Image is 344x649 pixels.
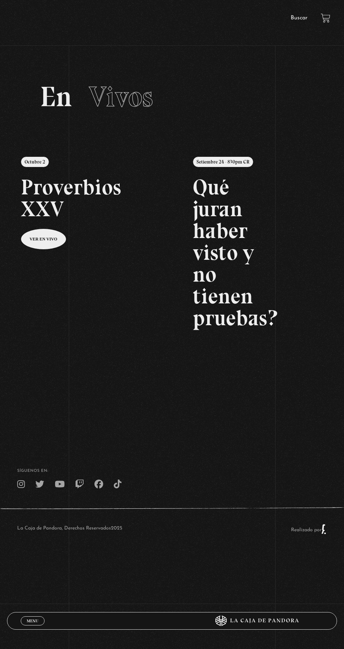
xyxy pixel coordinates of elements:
a: Realizado por [291,527,327,533]
a: View your shopping cart [321,13,330,23]
span: Vivos [89,80,153,114]
h2: En [40,83,304,111]
a: Buscar [291,15,307,21]
p: La Caja de Pandora, Derechos Reservados 2025 [17,524,122,534]
h4: SÍguenos en: [17,469,327,473]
